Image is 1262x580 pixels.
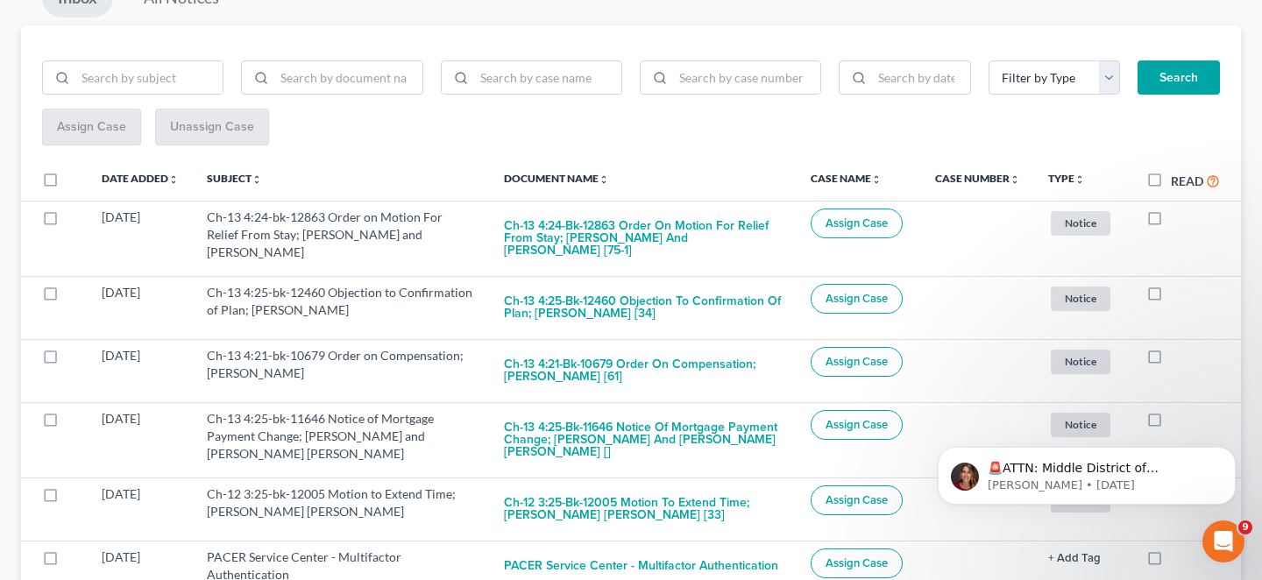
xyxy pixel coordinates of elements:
[252,174,262,185] i: unfold_more
[911,410,1262,533] iframe: Intercom notifications message
[826,493,888,507] span: Assign Case
[102,172,179,185] a: Date Addedunfold_more
[88,402,193,477] td: [DATE]
[1138,60,1220,95] button: Search
[1202,520,1244,562] iframe: Intercom live chat
[88,201,193,276] td: [DATE]
[168,174,179,185] i: unfold_more
[935,172,1020,185] a: Case Numberunfold_more
[811,548,903,578] button: Assign Case
[274,61,422,95] input: Search by document name
[193,477,490,541] td: Ch-12 3:25-bk-12005 Motion to Extend Time; [PERSON_NAME] [PERSON_NAME]
[504,410,783,470] button: Ch-13 4:25-bk-11646 Notice of Mortgage Payment Change; [PERSON_NAME] and [PERSON_NAME] [PERSON_NA...
[811,485,903,515] button: Assign Case
[504,172,609,185] a: Document Nameunfold_more
[872,61,970,95] input: Search by date
[1051,286,1110,310] span: Notice
[193,201,490,276] td: Ch-13 4:24-bk-12863 Order on Motion For Relief From Stay; [PERSON_NAME] and [PERSON_NAME]
[88,339,193,402] td: [DATE]
[871,174,882,185] i: unfold_more
[193,339,490,402] td: Ch-13 4:21-bk-10679 Order on Compensation; [PERSON_NAME]
[474,61,621,95] input: Search by case name
[673,61,820,95] input: Search by case number
[1051,211,1110,235] span: Notice
[811,209,903,238] button: Assign Case
[826,355,888,369] span: Assign Case
[826,292,888,306] span: Assign Case
[1048,553,1101,564] button: + Add Tag
[193,402,490,477] td: Ch-13 4:25-bk-11646 Notice of Mortgage Payment Change; [PERSON_NAME] and [PERSON_NAME] [PERSON_NAME]
[207,172,262,185] a: Subjectunfold_more
[1048,209,1118,237] a: Notice
[811,284,903,314] button: Assign Case
[504,209,783,268] button: Ch-13 4:24-bk-12863 Order on Motion For Relief From Stay; [PERSON_NAME] and [PERSON_NAME] [75-1]
[1048,172,1085,185] a: Typeunfold_more
[811,347,903,377] button: Assign Case
[193,276,490,339] td: Ch-13 4:25-bk-12460 Objection to Confirmation of Plan; [PERSON_NAME]
[88,477,193,541] td: [DATE]
[1010,174,1020,185] i: unfold_more
[504,485,783,533] button: Ch-12 3:25-bk-12005 Motion to Extend Time; [PERSON_NAME] [PERSON_NAME] [33]
[826,216,888,230] span: Assign Case
[75,61,223,95] input: Search by subject
[826,556,888,570] span: Assign Case
[599,174,609,185] i: unfold_more
[1171,172,1203,190] label: Read
[1048,284,1118,313] a: Notice
[1048,548,1118,566] a: + Add Tag
[504,347,783,394] button: Ch-13 4:21-bk-10679 Order on Compensation; [PERSON_NAME] [61]
[1238,520,1252,534] span: 9
[88,276,193,339] td: [DATE]
[826,418,888,432] span: Assign Case
[811,172,882,185] a: Case Nameunfold_more
[1048,347,1118,376] a: Notice
[1051,350,1110,373] span: Notice
[811,410,903,440] button: Assign Case
[504,284,783,331] button: Ch-13 4:25-bk-12460 Objection to Confirmation of Plan; [PERSON_NAME] [34]
[1074,174,1085,185] i: unfold_more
